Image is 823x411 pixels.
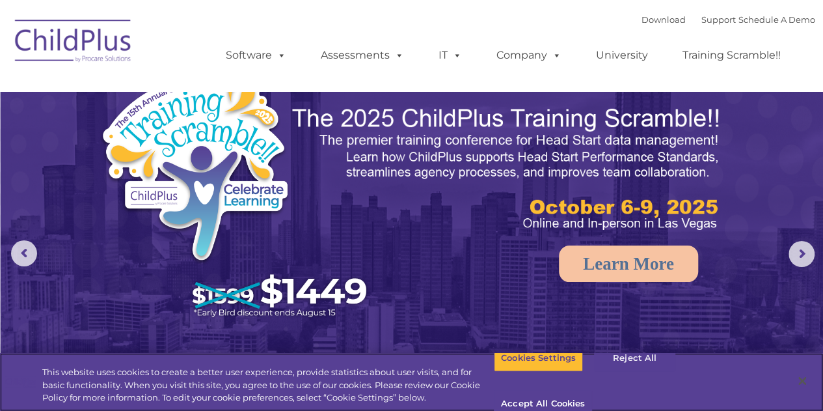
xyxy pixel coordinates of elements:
[213,42,299,68] a: Software
[583,42,661,68] a: University
[181,86,221,96] span: Last name
[669,42,794,68] a: Training Scramble!!
[594,345,675,372] button: Reject All
[494,345,583,372] button: Cookies Settings
[559,246,698,282] a: Learn More
[641,14,815,25] font: |
[701,14,736,25] a: Support
[788,367,816,395] button: Close
[42,366,494,404] div: This website uses cookies to create a better user experience, provide statistics about user visit...
[483,42,574,68] a: Company
[8,10,139,76] img: ChildPlus by Procare Solutions
[425,42,475,68] a: IT
[308,42,417,68] a: Assessments
[641,14,686,25] a: Download
[181,139,236,149] span: Phone number
[738,14,815,25] a: Schedule A Demo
